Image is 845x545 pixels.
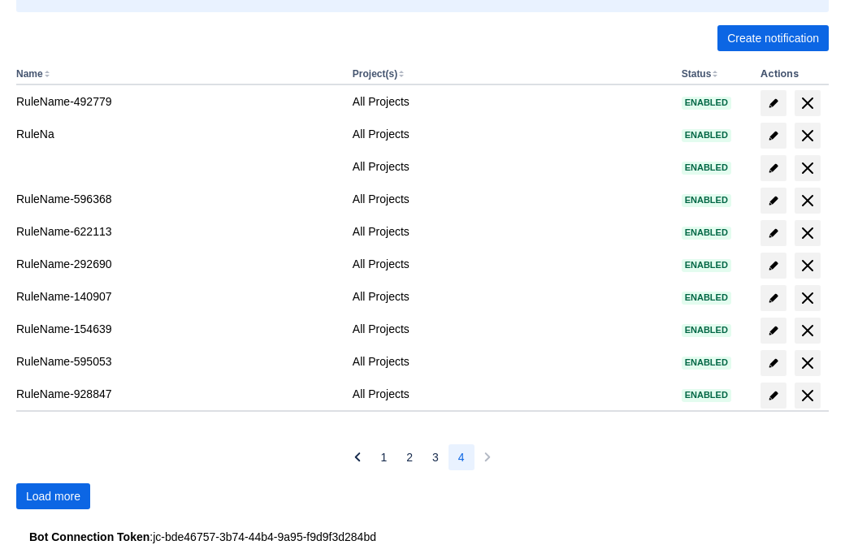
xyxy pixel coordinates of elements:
span: edit [767,259,780,272]
span: edit [767,97,780,110]
span: delete [798,386,817,405]
span: edit [767,162,780,175]
div: All Projects [353,93,669,110]
div: All Projects [353,321,669,337]
button: Load more [16,483,90,509]
button: Page 3 [422,444,448,470]
div: All Projects [353,191,669,207]
div: RuleName-140907 [16,288,340,305]
span: 2 [406,444,413,470]
span: edit [767,357,780,370]
div: All Projects [353,256,669,272]
span: Enabled [682,293,731,302]
button: Page 1 [370,444,396,470]
div: RuleNa [16,126,340,142]
span: delete [798,93,817,113]
div: RuleName-928847 [16,386,340,402]
div: All Projects [353,126,669,142]
span: 1 [380,444,387,470]
span: Enabled [682,358,731,367]
span: edit [767,129,780,142]
div: All Projects [353,288,669,305]
div: All Projects [353,386,669,402]
div: : jc-bde46757-3b74-44b4-9a95-f9d9f3d284bd [29,529,816,545]
div: RuleName-154639 [16,321,340,337]
span: delete [798,256,817,275]
nav: Pagination [344,444,500,470]
div: All Projects [353,353,669,370]
div: RuleName-292690 [16,256,340,272]
span: 4 [458,444,465,470]
button: Next [474,444,500,470]
span: Enabled [682,261,731,270]
button: Page 2 [396,444,422,470]
span: Enabled [682,196,731,205]
div: All Projects [353,223,669,240]
span: delete [798,126,817,145]
span: delete [798,223,817,243]
span: Create notification [727,25,819,51]
div: All Projects [353,158,669,175]
button: Status [682,68,712,80]
div: RuleName-492779 [16,93,340,110]
span: 3 [432,444,439,470]
button: Create notification [717,25,829,51]
span: edit [767,227,780,240]
span: Load more [26,483,80,509]
span: edit [767,194,780,207]
span: Enabled [682,326,731,335]
button: Name [16,68,43,80]
span: Enabled [682,228,731,237]
span: Enabled [682,131,731,140]
span: edit [767,389,780,402]
th: Actions [754,64,829,85]
button: Page 4 [448,444,474,470]
strong: Bot Connection Token [29,530,149,543]
span: Enabled [682,163,731,172]
button: Project(s) [353,68,397,80]
span: delete [798,191,817,210]
span: delete [798,353,817,373]
span: delete [798,288,817,308]
div: RuleName-596368 [16,191,340,207]
span: Enabled [682,98,731,107]
button: Previous [344,444,370,470]
div: RuleName-595053 [16,353,340,370]
span: Enabled [682,391,731,400]
span: delete [798,321,817,340]
span: edit [767,292,780,305]
div: RuleName-622113 [16,223,340,240]
span: delete [798,158,817,178]
span: edit [767,324,780,337]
